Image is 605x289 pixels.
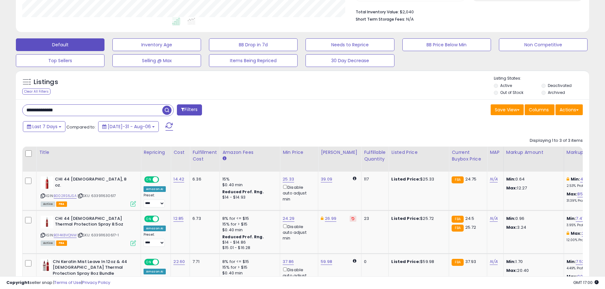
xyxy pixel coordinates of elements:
[500,90,523,95] label: Out of Stock
[222,221,275,227] div: 15% for > $15
[555,104,583,115] button: Actions
[222,245,275,251] div: $15.01 - $16.28
[567,215,576,221] b: Min:
[402,38,491,51] button: BB Price Below Min
[53,259,130,278] b: Chi Keratin Mist Leave In 12oz & 44 [DEMOGRAPHIC_DATA] Thermal Protection Spray 8oz Bundle
[112,38,201,51] button: Inventory Age
[283,259,294,265] a: 37.86
[391,259,444,265] div: $59.98
[6,280,110,286] div: seller snap | |
[506,259,559,265] p: 1.70
[391,215,420,221] b: Listed Price:
[55,176,132,190] b: CHI 44 [DEMOGRAPHIC_DATA], 8 oz.
[576,215,584,222] a: 7.47
[356,16,405,22] b: Short Term Storage Fees:
[41,176,136,206] div: ASIN:
[580,176,590,182] a: 4.44
[222,240,275,245] div: $14 - $14.86
[506,215,516,221] strong: Min:
[573,279,599,286] span: 2025-08-14 17:00 GMT
[465,259,476,265] span: 37.93
[364,149,386,162] div: Fulfillable Quantity
[465,215,474,221] span: 24.5
[145,177,153,182] span: ON
[222,216,275,221] div: 8% for <= $15
[16,54,104,67] button: Top Sellers
[321,259,332,265] a: 59.98
[192,149,217,162] div: Fulfillment Cost
[173,149,187,156] div: Cost
[192,176,215,182] div: 6.36
[144,149,168,156] div: Repricing
[158,259,168,265] span: OFF
[490,259,497,265] a: N/A
[16,38,104,51] button: Default
[41,201,55,207] span: All listings currently available for purchase on Amazon
[56,240,67,246] span: FBA
[145,216,153,221] span: ON
[108,123,151,130] span: [DATE]-31 - Aug-06
[506,216,559,221] p: 0.96
[582,230,592,237] a: 25.21
[494,76,589,82] p: Listing States:
[506,176,559,182] p: 0.64
[452,216,463,223] small: FBA
[41,259,51,272] img: 41V1R+HBR3L._SL40_.jpg
[325,215,336,222] a: 26.99
[364,216,384,221] div: 23
[356,9,399,15] b: Total Inventory Value:
[506,259,516,265] strong: Min:
[144,233,166,247] div: Preset:
[391,149,446,156] div: Listed Price
[391,216,444,221] div: $25.72
[158,216,168,221] span: OFF
[283,176,294,182] a: 25.33
[54,233,77,238] a: B014K8VQNM
[158,177,168,182] span: OFF
[192,216,215,221] div: 6.73
[490,176,497,182] a: N/A
[41,216,53,228] img: 31xI+BlALrL._SL40_.jpg
[548,83,572,88] label: Deactivated
[222,259,275,265] div: 8% for <= $15
[222,149,277,156] div: Amazon Fees
[209,54,298,67] button: Items Being Repriced
[571,176,580,182] b: Min:
[452,225,463,232] small: FBA
[356,8,578,15] li: $2,040
[77,193,116,198] span: | SKU: 633911630617
[222,182,275,188] div: $0.40 min
[567,191,578,197] b: Max:
[222,189,264,194] b: Reduced Prof. Rng.
[222,227,275,233] div: $0.40 min
[173,215,184,222] a: 12.85
[506,225,559,230] p: 3.24
[306,54,394,67] button: 30 Day Decrease
[77,233,119,238] span: | SKU: 633911630617-1
[144,269,166,274] div: Amazon AI
[548,90,565,95] label: Archived
[209,38,298,51] button: BB Drop in 7d
[55,216,132,229] b: CHI 44 [DEMOGRAPHIC_DATA] Thermal Protection Spray 8.5oz
[144,186,166,192] div: Amazon AI
[452,176,463,183] small: FBA
[499,38,588,51] button: Non Competitive
[283,223,313,241] div: Disable auto adjust min
[145,259,153,265] span: ON
[54,279,81,286] a: Terms of Use
[283,215,294,222] a: 24.29
[465,176,477,182] span: 24.75
[32,123,57,130] span: Last 7 Days
[506,185,517,191] strong: Max:
[22,89,50,95] div: Clear All Filters
[506,224,517,230] strong: Max:
[112,54,201,67] button: Selling @ Max
[144,193,166,207] div: Preset:
[506,185,559,191] p: 12.27
[41,240,55,246] span: All listings currently available for purchase on Amazon
[506,268,559,273] p: 20.40
[283,184,313,202] div: Disable auto adjust min
[41,176,53,189] img: 31+Y7rEXSrL._SL40_.jpg
[6,279,30,286] strong: Copyright
[192,259,215,265] div: 7.71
